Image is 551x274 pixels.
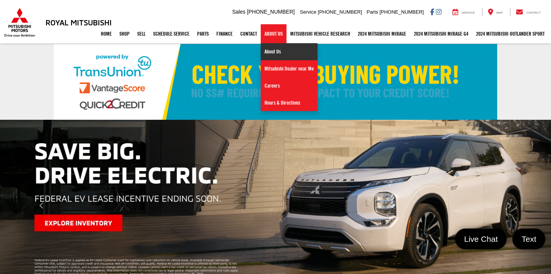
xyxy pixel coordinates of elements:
[116,24,133,43] a: Shop
[236,24,261,43] a: Contact
[261,24,286,43] a: About Us
[133,24,149,43] a: Sell
[3,8,37,37] img: Mitsubishi
[193,24,213,43] a: Parts: Opens in a new tab
[518,234,540,244] span: Text
[410,24,472,43] a: 2024 Mitsubishi Mirage G4
[149,24,193,43] a: Schedule Service
[496,11,503,14] span: Map
[261,43,318,60] a: About Us
[436,9,441,15] a: Instagram: Click to visit our Instagram page
[455,229,507,249] a: Live Chat
[510,8,546,16] a: Contact
[526,11,541,14] span: Contact
[318,9,362,15] span: [PHONE_NUMBER]
[97,24,116,43] a: Home
[366,9,378,15] span: Parts
[247,9,295,15] span: [PHONE_NUMBER]
[379,9,424,15] span: [PHONE_NUMBER]
[286,24,354,43] a: Mitsubishi Vehicle Research
[213,24,236,43] a: Finance
[261,77,318,94] a: Careers
[232,9,246,15] span: Sales
[300,9,316,15] span: Service
[354,24,410,43] a: 2024 Mitsubishi Mirage
[261,94,318,111] a: Hours & Directions
[512,229,545,249] a: Text
[45,18,112,27] h3: Royal Mitsubishi
[261,60,318,77] a: Mitsubishi Dealer near Me
[54,44,497,120] img: Check Your Buying Power
[472,24,548,43] a: 2024 Mitsubishi Outlander SPORT
[460,234,502,244] span: Live Chat
[447,8,481,16] a: Service
[462,11,475,14] span: Service
[482,8,509,16] a: Map
[430,9,434,15] a: Facebook: Click to visit our Facebook page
